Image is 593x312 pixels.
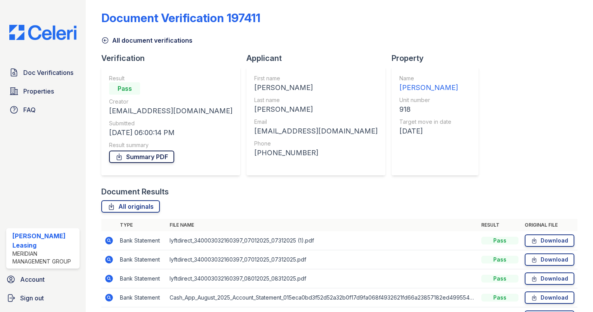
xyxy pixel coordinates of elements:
[481,275,518,283] div: Pass
[109,151,174,163] a: Summary PDF
[166,219,478,231] th: File name
[109,82,140,95] div: Pass
[399,96,458,104] div: Unit number
[254,140,378,147] div: Phone
[522,219,577,231] th: Original file
[392,53,485,64] div: Property
[399,104,458,115] div: 918
[254,96,378,104] div: Last name
[109,75,232,82] div: Result
[23,87,54,96] span: Properties
[399,75,458,82] div: Name
[525,291,574,304] a: Download
[12,250,76,265] div: Meridian Management Group
[254,104,378,115] div: [PERSON_NAME]
[101,11,260,25] div: Document Verification 197411
[101,36,192,45] a: All document verifications
[525,253,574,266] a: Download
[166,250,478,269] td: lyftdirect_340003032160397_07012025_07312025.pdf
[117,288,166,307] td: Bank Statement
[6,83,80,99] a: Properties
[166,231,478,250] td: lyftdirect_340003032160397_07012025_07312025 (1).pdf
[109,106,232,116] div: [EMAIL_ADDRESS][DOMAIN_NAME]
[3,25,83,40] img: CE_Logo_Blue-a8612792a0a2168367f1c8372b55b34899dd931a85d93a1a3d3e32e68fde9ad4.png
[254,126,378,137] div: [EMAIL_ADDRESS][DOMAIN_NAME]
[20,293,44,303] span: Sign out
[399,126,458,137] div: [DATE]
[117,231,166,250] td: Bank Statement
[254,82,378,93] div: [PERSON_NAME]
[399,75,458,93] a: Name [PERSON_NAME]
[117,250,166,269] td: Bank Statement
[481,237,518,244] div: Pass
[6,65,80,80] a: Doc Verifications
[481,294,518,302] div: Pass
[23,105,36,114] span: FAQ
[12,231,76,250] div: [PERSON_NAME] Leasing
[101,200,160,213] a: All originals
[101,186,169,197] div: Document Results
[399,118,458,126] div: Target move in date
[20,275,45,284] span: Account
[6,102,80,118] a: FAQ
[109,120,232,127] div: Submitted
[525,234,574,247] a: Download
[399,82,458,93] div: [PERSON_NAME]
[166,269,478,288] td: lyftdirect_340003032160397_08012025_08312025.pdf
[3,272,83,287] a: Account
[101,53,246,64] div: Verification
[117,269,166,288] td: Bank Statement
[166,288,478,307] td: Cash_App_August_2025_Account_Statement_015eca0bd3f52d52a32b0f17d9fa068f4932621fd66a23857182ed4995...
[478,219,522,231] th: Result
[481,256,518,263] div: Pass
[23,68,73,77] span: Doc Verifications
[254,75,378,82] div: First name
[109,98,232,106] div: Creator
[525,272,574,285] a: Download
[3,290,83,306] a: Sign out
[246,53,392,64] div: Applicant
[254,118,378,126] div: Email
[109,127,232,138] div: [DATE] 06:00:14 PM
[254,147,378,158] div: [PHONE_NUMBER]
[117,219,166,231] th: Type
[109,141,232,149] div: Result summary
